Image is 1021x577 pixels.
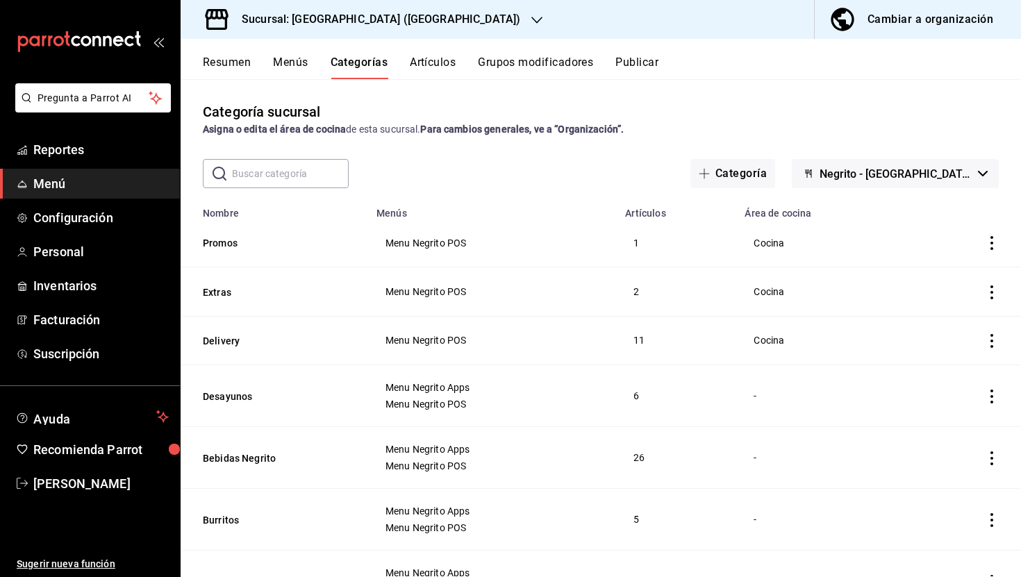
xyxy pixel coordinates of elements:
[754,287,893,296] span: Cocina
[617,316,736,365] td: 11
[10,101,171,115] a: Pregunta a Parrot AI
[368,199,617,219] th: Menús
[615,56,658,79] button: Publicar
[385,287,599,296] span: Menu Negrito POS
[203,56,251,79] button: Resumen
[33,474,169,493] span: [PERSON_NAME]
[385,335,599,345] span: Menu Negrito POS
[33,408,151,425] span: Ayuda
[985,390,999,403] button: actions
[385,399,599,409] span: Menu Negrito POS
[203,236,342,250] button: Promos
[33,208,169,227] span: Configuración
[820,167,972,181] span: Negrito - [GEOGRAPHIC_DATA]
[33,140,169,159] span: Reportes
[985,451,999,465] button: actions
[792,159,999,188] button: Negrito - [GEOGRAPHIC_DATA]
[736,199,911,219] th: Área de cocina
[203,390,342,403] button: Desayunos
[203,334,342,348] button: Delivery
[331,56,388,79] button: Categorías
[410,56,456,79] button: Artículos
[385,461,599,471] span: Menu Negrito POS
[203,124,346,135] strong: Asigna o edita el área de cocina
[985,285,999,299] button: actions
[385,383,599,392] span: Menu Negrito Apps
[181,199,368,219] th: Nombre
[617,488,736,550] td: 5
[15,83,171,112] button: Pregunta a Parrot AI
[203,513,342,527] button: Burritos
[17,557,169,571] span: Sugerir nueva función
[231,11,520,28] h3: Sucursal: [GEOGRAPHIC_DATA] ([GEOGRAPHIC_DATA])
[203,451,342,465] button: Bebidas Negrito
[985,236,999,250] button: actions
[385,238,599,248] span: Menu Negrito POS
[33,174,169,193] span: Menú
[868,10,993,29] div: Cambiar a organización
[33,310,169,329] span: Facturación
[753,450,894,465] div: -
[33,242,169,261] span: Personal
[203,285,342,299] button: Extras
[617,267,736,316] td: 2
[690,159,775,188] button: Categoría
[753,512,894,527] div: -
[420,124,624,135] strong: Para cambios generales, ve a “Organización”.
[985,334,999,348] button: actions
[33,440,169,459] span: Recomienda Parrot
[385,523,599,533] span: Menu Negrito POS
[232,160,349,187] input: Buscar categoría
[617,365,736,426] td: 6
[385,444,599,454] span: Menu Negrito Apps
[617,219,736,267] td: 1
[33,344,169,363] span: Suscripción
[754,335,893,345] span: Cocina
[985,513,999,527] button: actions
[617,426,736,488] td: 26
[38,91,149,106] span: Pregunta a Parrot AI
[203,56,1021,79] div: navigation tabs
[203,122,999,137] div: de esta sucursal.
[203,101,320,122] div: Categoría sucursal
[273,56,308,79] button: Menús
[753,388,894,403] div: -
[385,506,599,516] span: Menu Negrito Apps
[478,56,593,79] button: Grupos modificadores
[153,36,164,47] button: open_drawer_menu
[617,199,736,219] th: Artículos
[33,276,169,295] span: Inventarios
[754,238,893,248] span: Cocina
